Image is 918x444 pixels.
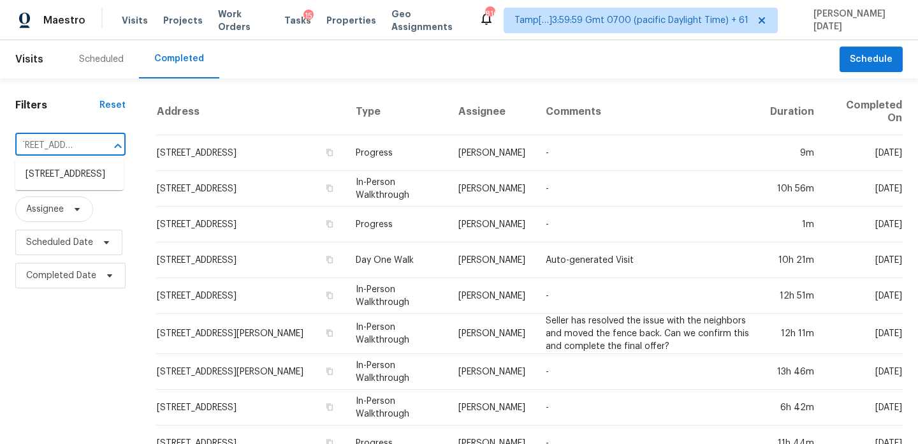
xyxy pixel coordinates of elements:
td: 1m [760,207,824,242]
td: Auto-generated Visit [535,242,759,278]
td: [DATE] [824,135,903,171]
td: [PERSON_NAME] [448,390,535,426]
td: Progress [346,207,448,242]
td: 12h 11m [760,314,824,354]
td: [DATE] [824,207,903,242]
th: Type [346,89,448,135]
td: [DATE] [824,314,903,354]
td: [STREET_ADDRESS][PERSON_NAME] [156,354,346,390]
td: - [535,390,759,426]
button: Copy Address [324,218,335,230]
h1: Filters [15,99,99,112]
td: - [535,354,759,390]
td: In-Person Walkthrough [346,278,448,314]
button: Copy Address [324,290,335,301]
td: [STREET_ADDRESS][PERSON_NAME] [156,314,346,354]
td: [PERSON_NAME] [448,135,535,171]
span: Work Orders [218,8,269,33]
td: [STREET_ADDRESS] [156,207,346,242]
td: In-Person Walkthrough [346,390,448,426]
td: 6h 42m [760,390,824,426]
td: In-Person Walkthrough [346,171,448,207]
td: 10h 21m [760,242,824,278]
span: Visits [122,14,148,27]
td: - [535,207,759,242]
span: Geo Assignments [391,8,464,33]
td: - [535,171,759,207]
li: [STREET_ADDRESS] [15,164,124,185]
span: Properties [326,14,376,27]
th: Duration [760,89,824,135]
td: [STREET_ADDRESS] [156,242,346,278]
td: [PERSON_NAME] [448,171,535,207]
td: In-Person Walkthrough [346,354,448,390]
button: Copy Address [324,366,335,377]
td: [DATE] [824,354,903,390]
div: Scheduled [79,53,124,66]
span: Maestro [43,14,85,27]
th: Completed On [824,89,903,135]
button: Copy Address [324,182,335,194]
td: [DATE] [824,242,903,278]
td: - [535,135,759,171]
button: Copy Address [324,401,335,413]
td: [DATE] [824,278,903,314]
button: Copy Address [324,254,335,265]
span: Assignee [26,203,64,216]
span: Visits [15,45,43,73]
td: 9m [760,135,824,171]
span: Scheduled Date [26,236,93,249]
th: Address [156,89,346,135]
div: Reset [99,99,126,112]
td: - [535,278,759,314]
th: Comments [535,89,759,135]
td: [PERSON_NAME] [448,242,535,278]
div: Completed [154,52,204,65]
input: Search for an address... [15,136,90,156]
span: Completed Date [26,269,96,282]
span: Schedule [850,52,892,68]
td: [PERSON_NAME] [448,314,535,354]
span: Tasks [284,16,311,25]
td: 12h 51m [760,278,824,314]
td: In-Person Walkthrough [346,314,448,354]
span: Tamp[…]3:59:59 Gmt 0700 (pacific Daylight Time) + 61 [514,14,748,27]
td: Day One Walk [346,242,448,278]
th: Assignee [448,89,535,135]
td: 10h 56m [760,171,824,207]
td: [STREET_ADDRESS] [156,171,346,207]
td: [PERSON_NAME] [448,354,535,390]
td: [PERSON_NAME] [448,278,535,314]
td: [STREET_ADDRESS] [156,390,346,426]
button: Copy Address [324,327,335,339]
td: 13h 46m [760,354,824,390]
td: [DATE] [824,171,903,207]
span: Projects [163,14,203,27]
button: Close [109,137,127,155]
span: [PERSON_NAME][DATE] [808,8,899,33]
td: Seller has resolved the issue with the neighbors and moved the fence back. Can we confirm this an... [535,314,759,354]
td: Progress [346,135,448,171]
button: Schedule [840,47,903,73]
div: 15 [303,10,314,22]
div: 816 [485,8,494,20]
td: [STREET_ADDRESS] [156,278,346,314]
td: [STREET_ADDRESS] [156,135,346,171]
td: [DATE] [824,390,903,426]
button: Copy Address [324,147,335,158]
td: [PERSON_NAME] [448,207,535,242]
